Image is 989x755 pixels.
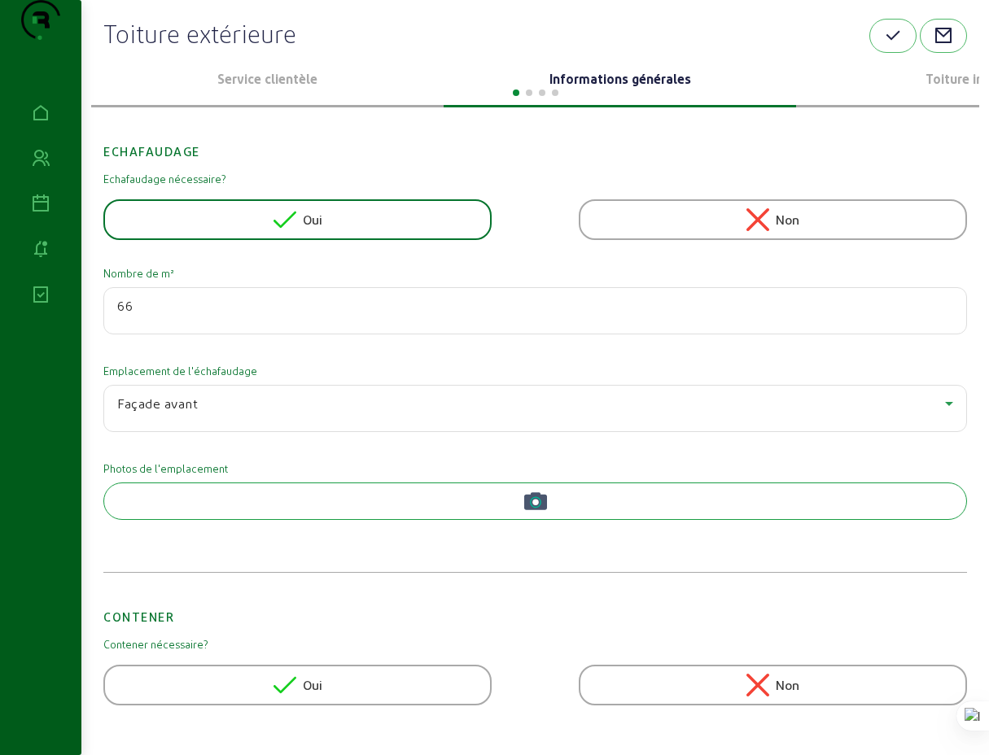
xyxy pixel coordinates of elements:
span: Oui [303,210,322,229]
mat-label: Photos de l'emplacement [103,461,967,476]
swiper-slide: 2 / 5 [444,53,796,107]
span: Non [776,210,799,229]
mat-label: Echafaudage nécessaire? [103,172,967,186]
h2: Toiture extérieure [103,19,296,48]
h2: Contener [103,583,967,626]
span: Non [776,675,799,695]
mat-label: Emplacement de l'échafaudage [103,364,967,378]
mat-label: Contener nécessaire? [103,637,967,652]
h2: Echafaudage [103,117,967,161]
p: Service clientèle [98,69,437,89]
span: Oui [303,675,322,695]
p: Informations générales [450,69,790,89]
mat-label: Nombre de m² [103,266,967,281]
swiper-slide: 1 / 5 [91,53,444,107]
span: Façade avant [117,395,198,411]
